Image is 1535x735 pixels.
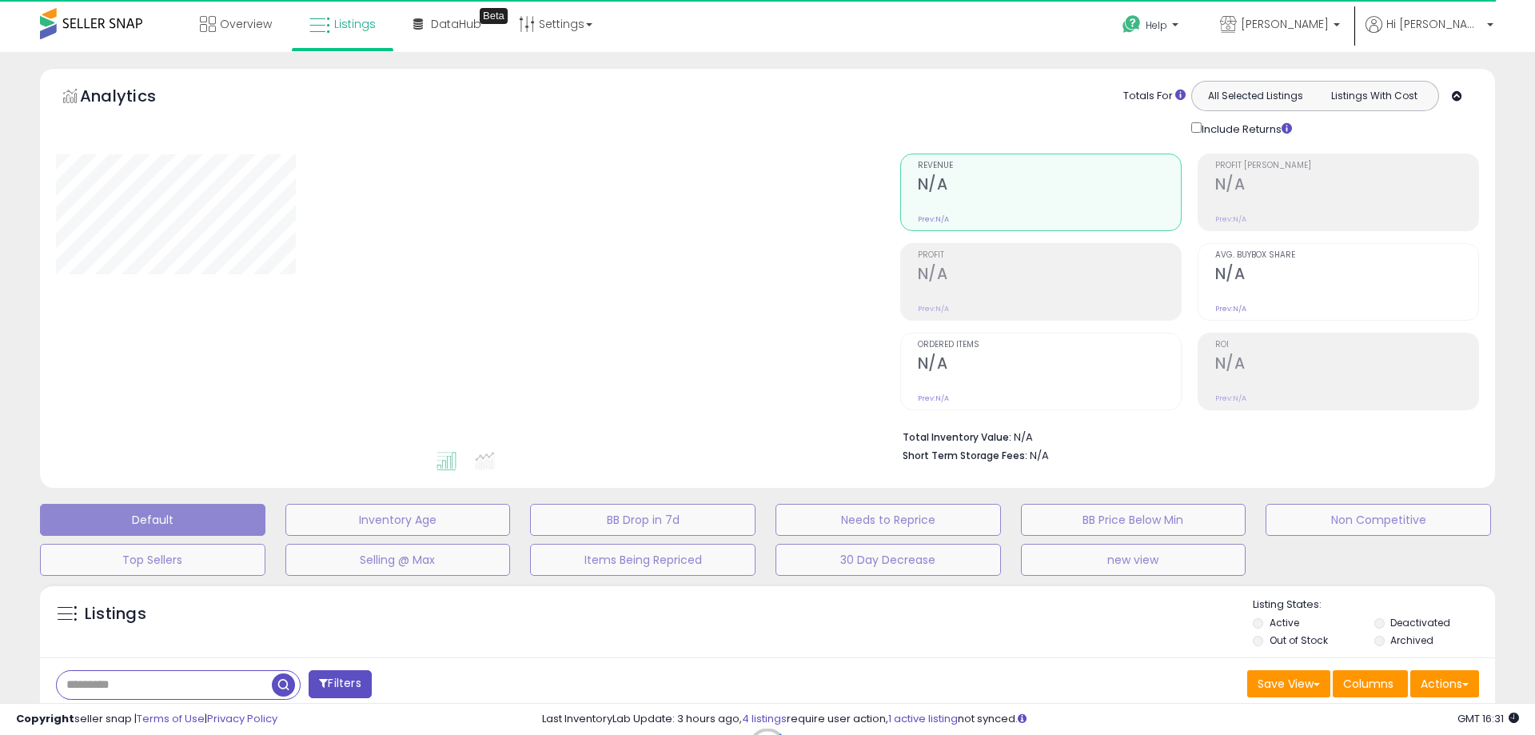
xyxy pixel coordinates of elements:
button: new view [1021,544,1246,576]
span: ROI [1215,341,1478,350]
h2: N/A [918,265,1181,286]
small: Prev: N/A [1215,393,1246,403]
strong: Copyright [16,711,74,726]
button: All Selected Listings [1196,86,1315,106]
i: Get Help [1122,14,1142,34]
div: Include Returns [1179,119,1311,138]
small: Prev: N/A [918,304,949,314]
span: Listings [334,16,376,32]
button: 30 Day Decrease [775,544,1001,576]
a: Help [1110,2,1194,52]
div: Tooltip anchor [480,8,508,24]
div: Totals For [1123,89,1186,104]
span: Avg. Buybox Share [1215,251,1478,260]
div: seller snap | | [16,712,277,727]
span: Ordered Items [918,341,1181,350]
h5: Analytics [80,85,187,111]
h2: N/A [1215,265,1478,286]
h2: N/A [918,175,1181,197]
span: N/A [1030,448,1049,463]
span: Revenue [918,162,1181,170]
small: Prev: N/A [918,393,949,403]
button: Default [40,504,265,536]
span: Profit [PERSON_NAME] [1215,162,1478,170]
small: Prev: N/A [1215,214,1246,224]
span: Hi [PERSON_NAME] [1386,16,1482,32]
span: Overview [220,16,272,32]
h2: N/A [1215,175,1478,197]
button: Items Being Repriced [530,544,756,576]
small: Prev: N/A [918,214,949,224]
button: Needs to Reprice [775,504,1001,536]
span: Help [1146,18,1167,32]
small: Prev: N/A [1215,304,1246,314]
button: Listings With Cost [1314,86,1433,106]
span: [PERSON_NAME] [1241,16,1329,32]
button: Top Sellers [40,544,265,576]
button: BB Drop in 7d [530,504,756,536]
b: Short Term Storage Fees: [903,449,1027,462]
button: BB Price Below Min [1021,504,1246,536]
h2: N/A [1215,354,1478,376]
b: Total Inventory Value: [903,430,1011,444]
button: Inventory Age [285,504,511,536]
h2: N/A [918,354,1181,376]
button: Non Competitive [1266,504,1491,536]
a: Hi [PERSON_NAME] [1366,16,1493,52]
span: DataHub [431,16,481,32]
span: Profit [918,251,1181,260]
button: Selling @ Max [285,544,511,576]
li: N/A [903,426,1467,445]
